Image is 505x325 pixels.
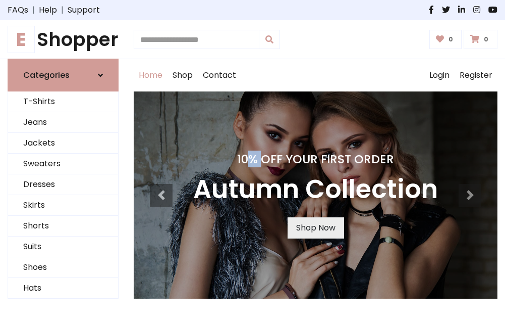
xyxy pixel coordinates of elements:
a: EShopper [8,28,119,51]
a: Hats [8,278,118,299]
a: Sweaters [8,154,118,174]
a: Categories [8,59,119,91]
a: Help [39,4,57,16]
a: Jackets [8,133,118,154]
a: Shorts [8,216,118,237]
h4: 10% Off Your First Order [193,152,438,166]
a: Register [455,59,497,91]
a: Suits [8,237,118,257]
a: T-Shirts [8,91,118,112]
a: Home [134,59,167,91]
a: 0 [464,30,497,49]
h1: Shopper [8,28,119,51]
span: | [28,4,39,16]
span: 0 [446,35,456,44]
a: Shop [167,59,198,91]
a: Dresses [8,174,118,195]
span: 0 [481,35,491,44]
a: Skirts [8,195,118,216]
a: Jeans [8,112,118,133]
a: FAQs [8,4,28,16]
span: E [8,26,35,53]
a: Shoes [8,257,118,278]
a: Contact [198,59,241,91]
a: Login [424,59,455,91]
span: | [57,4,68,16]
h3: Autumn Collection [193,174,438,205]
a: 0 [429,30,462,49]
h6: Categories [23,70,70,80]
a: Shop Now [288,217,344,239]
a: Support [68,4,100,16]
